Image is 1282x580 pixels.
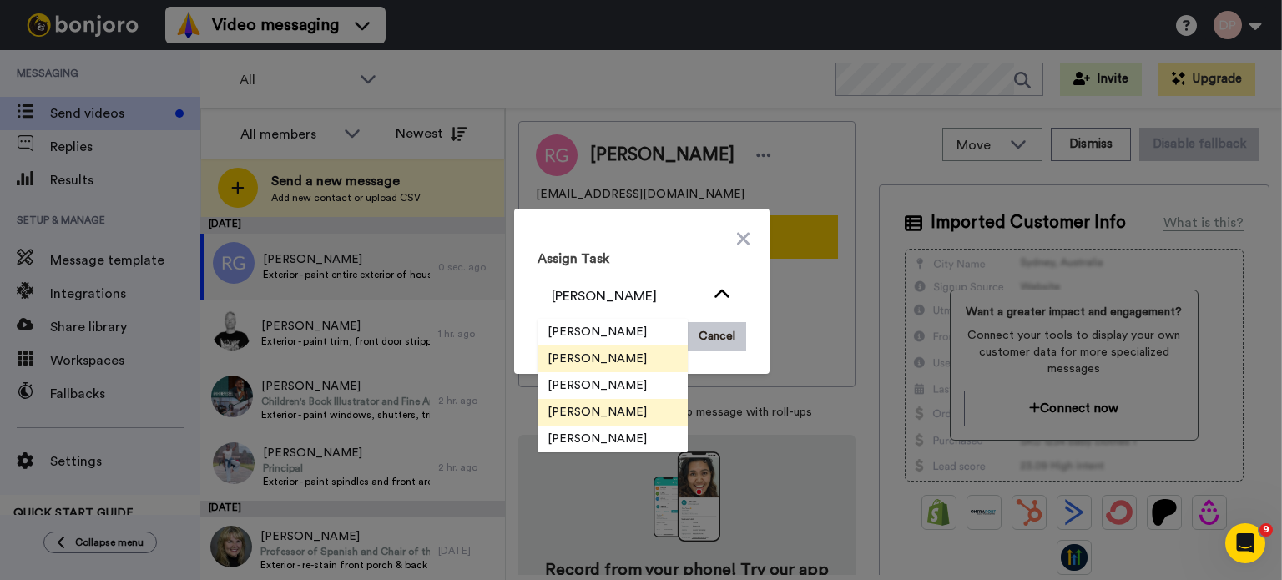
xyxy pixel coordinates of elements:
[1259,523,1273,537] span: 9
[538,351,657,367] span: [PERSON_NAME]
[538,404,657,421] span: [PERSON_NAME]
[538,377,657,394] span: [PERSON_NAME]
[538,431,657,447] span: [PERSON_NAME]
[538,249,746,269] h3: Assign Task
[688,322,746,351] button: Cancel
[1225,523,1265,563] iframe: Intercom live chat
[538,324,657,340] span: [PERSON_NAME]
[552,286,705,306] div: [PERSON_NAME]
